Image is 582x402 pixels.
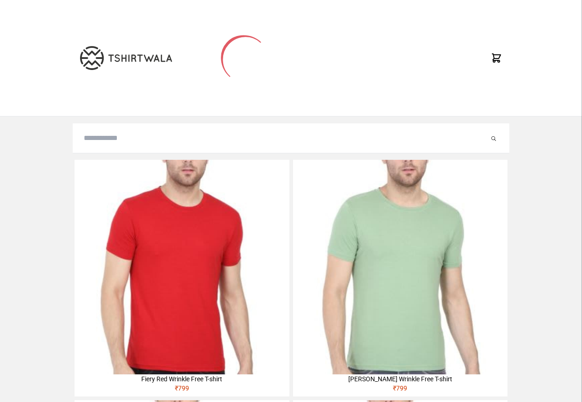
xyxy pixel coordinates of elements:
button: Submit your search query. [489,133,498,144]
div: ₹ 799 [75,384,289,396]
a: Fiery Red Wrinkle Free T-shirt₹799 [75,160,289,396]
div: [PERSON_NAME] Wrinkle Free T-shirt [293,374,507,384]
div: ₹ 799 [293,384,507,396]
div: Fiery Red Wrinkle Free T-shirt [75,374,289,384]
img: 4M6A2225-320x320.jpg [75,160,289,374]
img: TW-LOGO-400-104.png [80,46,172,70]
a: [PERSON_NAME] Wrinkle Free T-shirt₹799 [293,160,507,396]
img: 4M6A2211-320x320.jpg [293,160,507,374]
